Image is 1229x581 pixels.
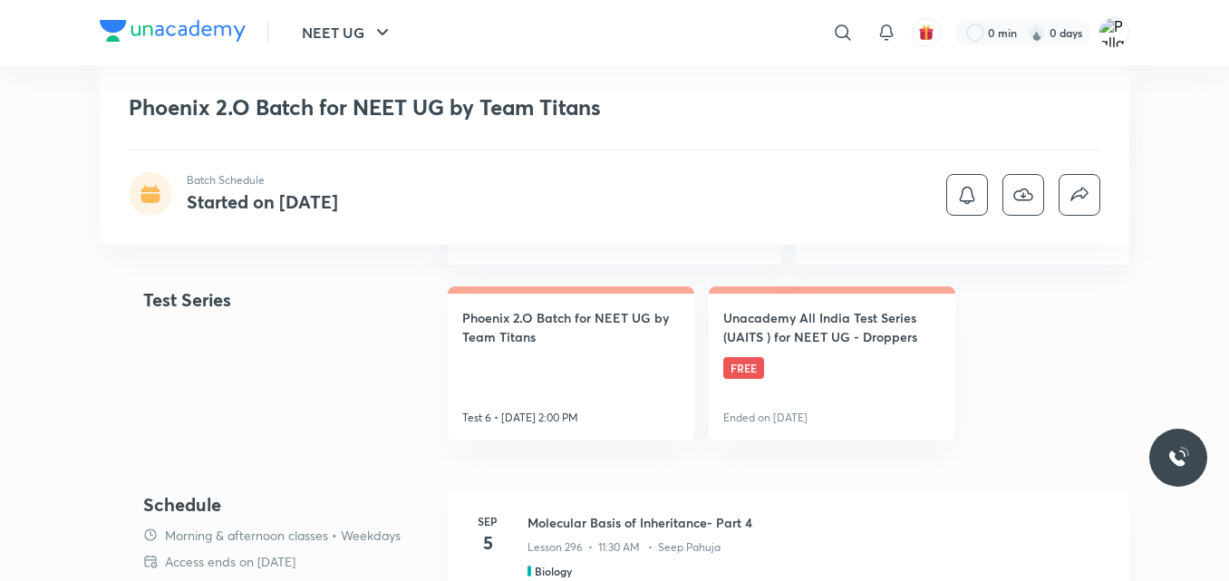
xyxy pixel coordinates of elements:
[469,513,506,529] h6: Sep
[1167,447,1189,469] img: ttu
[527,539,721,556] p: Lesson 296 • 11:30 AM • Seep Pahuja
[291,15,404,51] button: NEET UG
[100,20,246,46] a: Company Logo
[100,20,246,42] img: Company Logo
[527,513,1108,532] h3: Molecular Basis of Inheritance- Part 4
[723,357,764,379] span: FREE
[723,410,808,426] p: Ended on [DATE]
[469,529,506,557] h4: 5
[143,491,433,518] h4: Schedule
[165,526,401,545] p: Morning & afternoon classes • Weekdays
[165,552,295,571] p: Access ends on [DATE]
[535,563,572,579] h5: Biology
[187,172,338,189] p: Batch Schedule
[462,308,680,346] h4: Phoenix 2.O Batch for NEET UG by Team Titans
[912,18,941,47] button: avatar
[143,286,303,441] h4: Test Series
[709,286,955,441] a: Unacademy All India Test Series (UAITS ) for NEET UG - DroppersFREEEnded on [DATE]
[129,94,838,121] h1: Phoenix 2.O Batch for NEET UG by Team Titans
[723,308,941,346] h4: Unacademy All India Test Series (UAITS ) for NEET UG - Droppers
[187,189,338,214] h4: Started on [DATE]
[462,410,578,426] p: Test 6 • [DATE] 2:00 PM
[448,286,694,441] a: Phoenix 2.O Batch for NEET UG by Team TitansTest 6 • [DATE] 2:00 PM
[1098,17,1129,48] img: Pallavi Verma
[918,24,934,41] img: avatar
[1028,24,1046,42] img: streak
